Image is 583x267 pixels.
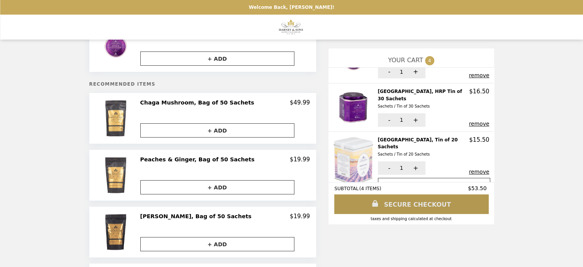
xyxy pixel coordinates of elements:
[378,88,470,110] h2: [GEOGRAPHIC_DATA], HRP Tin of 30 Sachets
[378,113,399,127] button: -
[469,169,489,175] button: remove
[140,237,294,251] button: + ADD
[335,186,360,191] span: SUBTOTAL
[249,5,334,10] p: Welcome Back, [PERSON_NAME]!
[140,123,294,138] button: + ADD
[378,151,466,158] div: Sachets / Tin of 20 Sachets
[89,81,316,87] h5: Recommended Items
[334,194,489,214] a: SECURE CHECKOUT
[99,156,134,194] img: Peaches & Ginger, Bag of 50 Sachets
[140,156,258,163] h2: Peaches & Ginger, Bag of 50 Sachets
[469,136,489,143] p: $15.50
[378,136,470,158] h2: [GEOGRAPHIC_DATA], Tin of 20 Sachets
[378,178,490,192] button: Subscribe and Save 10%
[290,156,310,163] p: $19.99
[290,213,310,220] p: $19.99
[140,51,294,66] button: + ADD
[468,185,488,191] span: $53.50
[278,19,305,35] img: Brand Logo
[388,56,423,64] span: YOUR CART
[332,136,377,186] img: Provence, Tin of 20 Sachets
[337,88,372,126] img: Tower of London Blend, HRP Tin of 30 Sachets
[404,65,425,78] button: +
[400,117,403,123] span: 1
[140,213,255,220] h2: [PERSON_NAME], Bag of 50 Sachets
[290,99,310,106] p: $49.99
[140,99,258,106] h2: Chaga Mushroom, Bag of 50 Sachets
[378,65,399,78] button: -
[335,217,488,221] div: Taxes and Shipping calculated at checkout
[469,88,489,95] p: $16.50
[404,161,425,175] button: +
[378,161,399,175] button: -
[140,180,294,194] button: + ADD
[99,99,134,138] img: Chaga Mushroom, Bag of 50 Sachets
[425,56,434,65] span: 4
[378,103,466,110] div: Sachets / Tin of 30 Sachets
[359,186,381,191] span: ( 4 ITEMS )
[404,113,425,127] button: +
[469,72,489,78] button: remove
[469,121,489,127] button: remove
[400,165,403,171] span: 1
[400,69,403,75] span: 1
[99,213,134,251] img: Queen Catherine, Bag of 50 Sachets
